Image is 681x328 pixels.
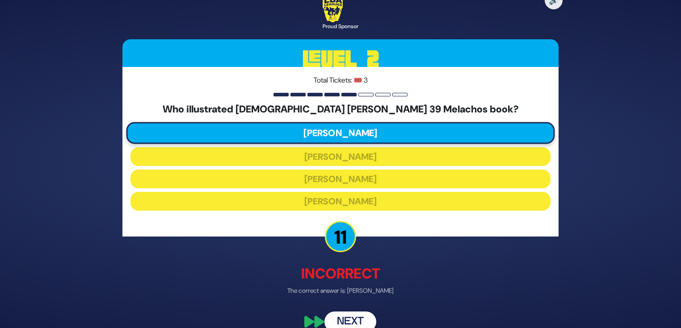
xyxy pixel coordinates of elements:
button: [PERSON_NAME] [130,148,551,166]
p: The correct answer is: [PERSON_NAME] [122,286,559,296]
p: Total Tickets: 🎟️ 3 [130,75,551,86]
p: Incorrect [122,263,559,285]
button: [PERSON_NAME] [130,170,551,189]
button: [PERSON_NAME] [130,192,551,211]
h5: Who illustrated [DEMOGRAPHIC_DATA] [PERSON_NAME] 39 Melachos book? [130,104,551,115]
p: 11 [325,221,356,253]
button: [PERSON_NAME] [126,122,555,144]
h3: Level 2 [122,39,559,79]
div: Proud Sponsor [323,22,358,30]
